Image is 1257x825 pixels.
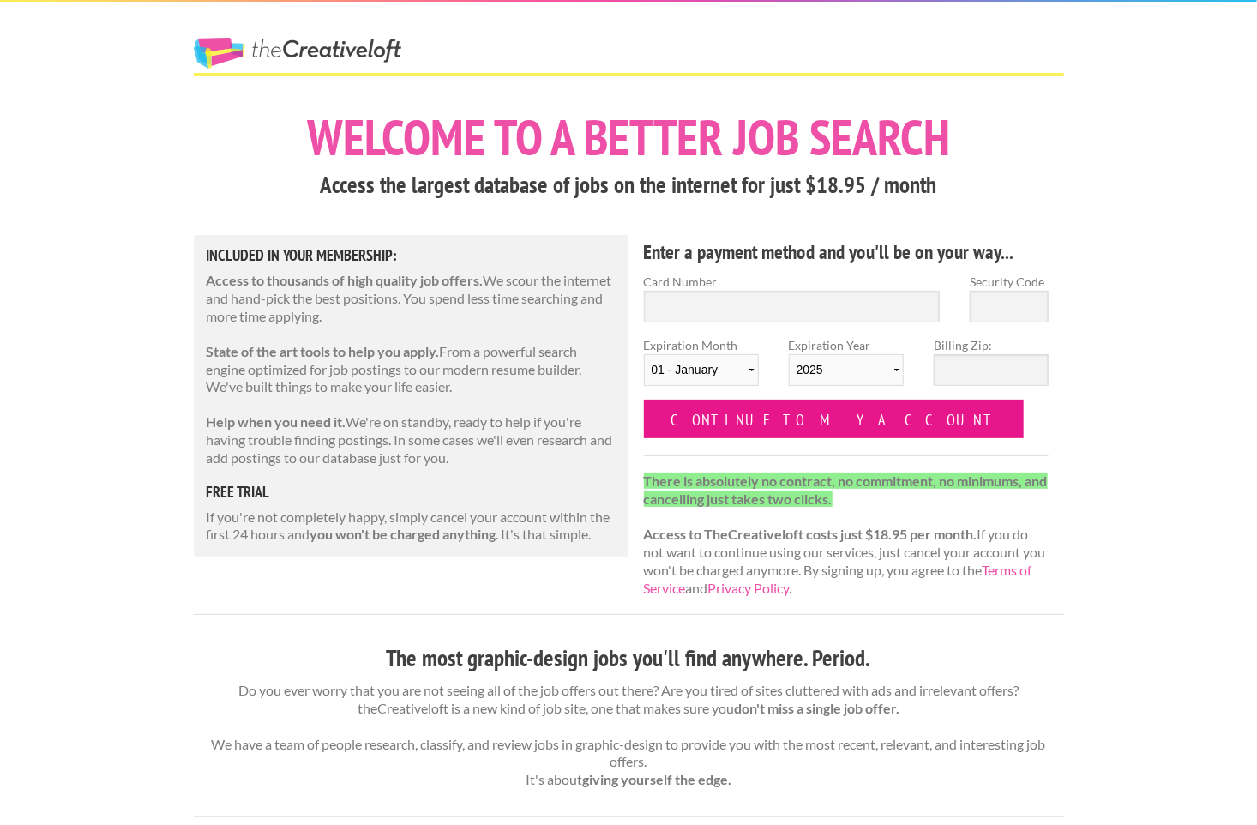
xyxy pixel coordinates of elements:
strong: giving yourself the edge. [582,771,731,787]
a: Privacy Policy [708,580,790,596]
h5: free trial [207,485,616,500]
select: Expiration Month [644,354,759,386]
h5: Included in Your Membership: [207,248,616,263]
select: Expiration Year [789,354,904,386]
a: The Creative Loft [194,38,401,69]
p: From a powerful search engine optimized for job postings to our modern resume builder. We've buil... [207,343,616,396]
strong: Access to thousands of high quality job offers. [207,272,484,288]
strong: you won't be charged anything [310,526,496,542]
strong: There is absolutely no contract, no commitment, no minimums, and cancelling just takes two clicks. [644,473,1048,507]
input: Continue to my account [644,400,1025,438]
strong: Access to TheCreativeloft costs just $18.95 per month. [644,526,977,542]
p: We're on standby, ready to help if you're having trouble finding postings. In some cases we'll ev... [207,413,616,467]
h3: Access the largest database of jobs on the internet for just $18.95 / month [194,169,1064,202]
p: If you're not completely happy, simply cancel your account within the first 24 hours and . It's t... [207,509,616,545]
strong: don't miss a single job offer. [734,700,899,716]
label: Security Code [970,273,1049,291]
p: Do you ever worry that you are not seeing all of the job offers out there? Are you tired of sites... [194,682,1064,789]
h4: Enter a payment method and you'll be on your way... [644,238,1050,266]
label: Expiration Month [644,336,759,400]
p: If you do not want to continue using our services, just cancel your account you won't be charged ... [644,473,1050,598]
h1: Welcome to a better job search [194,112,1064,162]
label: Expiration Year [789,336,904,400]
a: Terms of Service [644,562,1032,596]
label: Card Number [644,273,941,291]
h3: The most graphic-design jobs you'll find anywhere. Period. [194,642,1064,675]
p: We scour the internet and hand-pick the best positions. You spend less time searching and more ti... [207,272,616,325]
strong: Help when you need it. [207,413,346,430]
label: Billing Zip: [934,336,1049,354]
strong: State of the art tools to help you apply. [207,343,440,359]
